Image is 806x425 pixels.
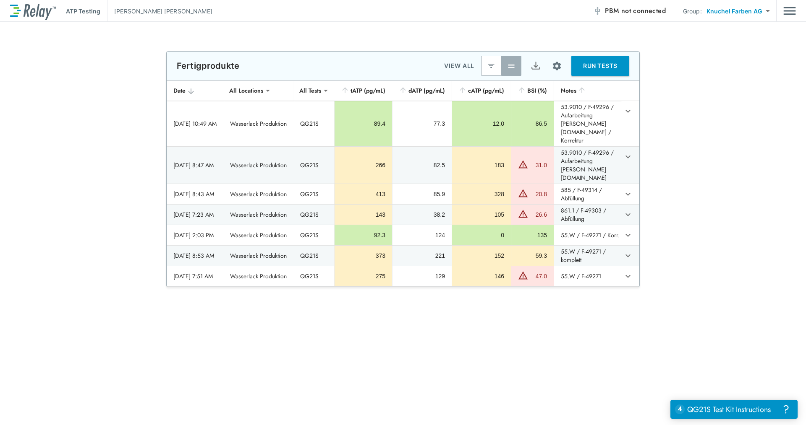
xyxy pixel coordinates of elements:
[518,209,528,219] img: Warning
[621,6,666,16] span: not connected
[223,266,293,286] td: Wasserlack Produktion
[518,159,528,169] img: Warning
[459,272,504,280] div: 146
[621,228,635,242] button: expand row
[167,80,223,101] th: Date
[223,246,293,266] td: Wasserlack Produktion
[531,61,541,71] img: Export Icon
[554,205,621,225] td: 861.1 / F-49303 / Abfüllung
[561,86,614,96] div: Notes
[554,225,621,245] td: 55.W / F-49271 / Korr.
[293,147,334,184] td: QG21S
[554,246,621,266] td: 55.W / F-49271 / komplett
[223,101,293,146] td: Wasserlack Produktion
[621,187,635,201] button: expand row
[293,205,334,225] td: QG21S
[173,161,217,169] div: [DATE] 8:47 AM
[173,251,217,260] div: [DATE] 8:53 AM
[444,61,474,71] p: VIEW ALL
[293,246,334,266] td: QG21S
[518,86,547,96] div: BSI (%)
[530,190,547,198] div: 20.8
[223,82,269,99] div: All Locations
[593,7,602,15] img: Offline Icon
[621,104,635,118] button: expand row
[507,62,516,70] img: View All
[173,231,217,239] div: [DATE] 2:03 PM
[173,272,217,280] div: [DATE] 7:51 AM
[605,5,666,17] span: PBM
[173,210,217,219] div: [DATE] 7:23 AM
[783,3,796,19] img: Drawer Icon
[571,56,629,76] button: RUN TESTS
[173,190,217,198] div: [DATE] 8:43 AM
[223,184,293,204] td: Wasserlack Produktion
[670,400,798,419] iframe: Resource center
[341,231,385,239] div: 92.3
[173,119,217,128] div: [DATE] 10:49 AM
[621,249,635,263] button: expand row
[783,3,796,19] button: Main menu
[590,3,669,19] button: PBM not connected
[530,272,547,280] div: 47.0
[518,119,547,128] div: 86.5
[458,86,504,96] div: cATP (pg/mL)
[10,2,56,20] img: LuminUltra Relay
[341,251,385,260] div: 373
[518,251,547,260] div: 59.3
[223,147,293,184] td: Wasserlack Produktion
[293,82,327,99] div: All Tests
[518,188,528,198] img: Warning
[293,101,334,146] td: QG21S
[554,147,621,184] td: 53.9010 / F-49296 / Aufarbeitung [PERSON_NAME][DOMAIN_NAME]
[518,231,547,239] div: 135
[293,184,334,204] td: QG21S
[530,161,547,169] div: 31.0
[66,7,100,16] p: ATP Testing
[459,210,504,219] div: 105
[223,205,293,225] td: Wasserlack Produktion
[621,207,635,222] button: expand row
[167,80,639,287] table: sticky table
[552,61,562,71] img: Settings Icon
[399,86,445,96] div: dATP (pg/mL)
[554,266,621,286] td: 55.W / F-49271
[554,184,621,204] td: 585 / F-49314 / Abfüllung
[399,210,445,219] div: 38.2
[399,251,445,260] div: 221
[621,269,635,283] button: expand row
[459,161,504,169] div: 183
[459,190,504,198] div: 328
[526,56,546,76] button: Export
[459,231,504,239] div: 0
[341,272,385,280] div: 275
[683,7,702,16] p: Group:
[546,55,568,77] button: Site setup
[399,190,445,198] div: 85.9
[530,210,547,219] div: 26.6
[341,210,385,219] div: 143
[341,190,385,198] div: 413
[554,101,621,146] td: 53.9010 / F-49296 / Aufarbeitung [PERSON_NAME][DOMAIN_NAME] / Korrektur
[399,119,445,128] div: 77.3
[177,61,239,71] p: Fertigprodukte
[399,161,445,169] div: 82.5
[518,270,528,280] img: Warning
[459,119,504,128] div: 12.0
[223,225,293,245] td: Wasserlack Produktion
[621,150,635,164] button: expand row
[399,231,445,239] div: 124
[341,119,385,128] div: 89.4
[114,7,212,16] p: [PERSON_NAME] [PERSON_NAME]
[399,272,445,280] div: 129
[341,161,385,169] div: 266
[293,266,334,286] td: QG21S
[341,86,385,96] div: tATP (pg/mL)
[487,62,495,70] img: Latest
[459,251,504,260] div: 152
[293,225,334,245] td: QG21S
